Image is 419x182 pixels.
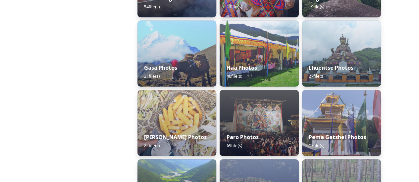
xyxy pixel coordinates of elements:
[226,133,258,141] strong: Paro Photos
[220,90,298,156] img: parofestivals%2520teaser.jpg
[137,20,216,87] img: gasa%2520story%2520image2.jpg
[226,64,257,71] strong: Haa Photos
[309,73,324,79] span: 27 file(s)
[144,64,177,71] strong: Gasa Photos
[309,64,353,71] strong: Lhuentse Photos
[144,4,160,10] span: 54 file(s)
[144,142,160,148] span: 22 file(s)
[309,133,366,141] strong: Pema Gatshel Photos
[144,73,160,79] span: 31 file(s)
[302,20,381,87] img: Takila1%283%29.jpg
[226,142,242,148] span: 69 file(s)
[302,90,381,156] img: Festival%2520Header.jpg
[137,90,216,156] img: mongar5.jpg
[226,73,242,79] span: 48 file(s)
[309,4,324,10] span: 19 file(s)
[309,142,324,148] span: 17 file(s)
[226,4,242,10] span: 11 file(s)
[144,133,207,141] strong: [PERSON_NAME] Photos
[220,20,298,87] img: Haa%2520festival%2520story%2520image1.jpg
